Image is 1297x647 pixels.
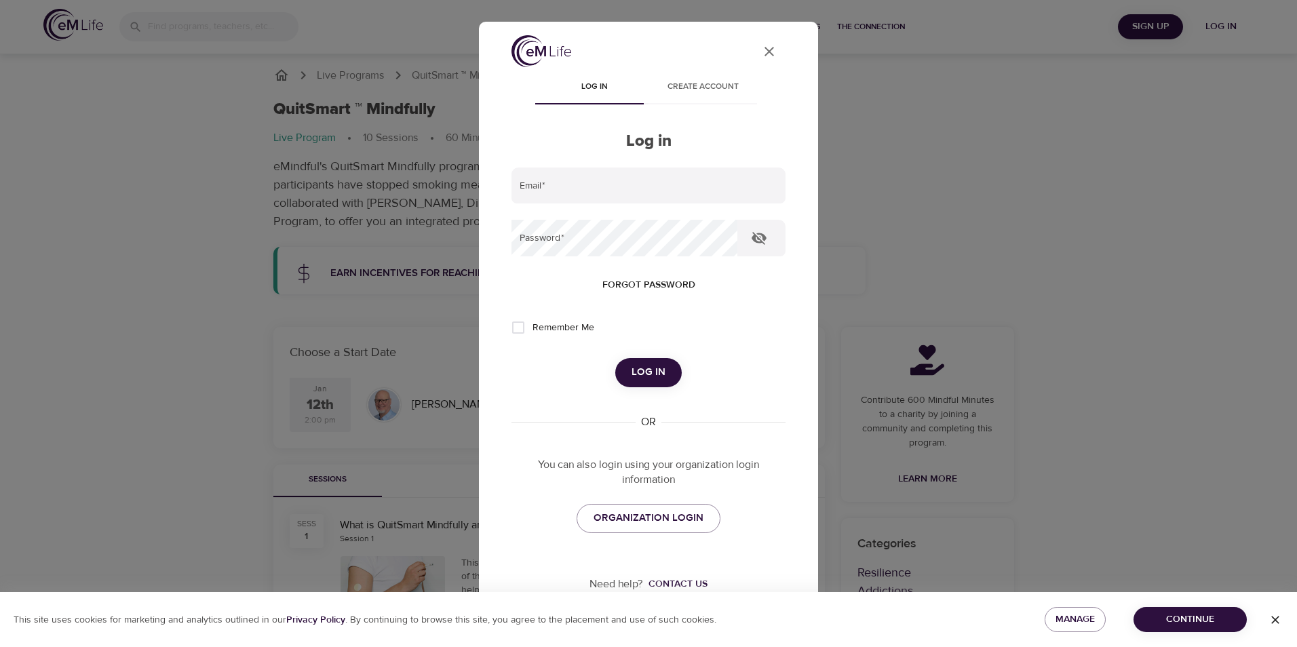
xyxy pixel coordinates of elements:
a: ORGANIZATION LOGIN [577,504,720,532]
button: Log in [615,358,682,387]
img: logo [511,35,571,67]
h2: Log in [511,132,786,151]
button: Forgot password [597,273,701,298]
span: Log in [632,364,665,381]
span: Remember Me [533,321,594,335]
b: Privacy Policy [286,614,345,626]
span: Log in [548,80,640,94]
p: You can also login using your organization login information [511,457,786,488]
a: Contact us [643,577,708,591]
span: Manage [1056,611,1095,628]
p: Need help? [589,576,643,592]
span: Continue [1144,611,1236,628]
span: Create account [657,80,749,94]
button: close [753,35,786,68]
span: ORGANIZATION LOGIN [594,509,703,527]
div: OR [636,414,661,430]
span: Forgot password [602,277,695,294]
div: disabled tabs example [511,72,786,104]
div: Contact us [648,577,708,591]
